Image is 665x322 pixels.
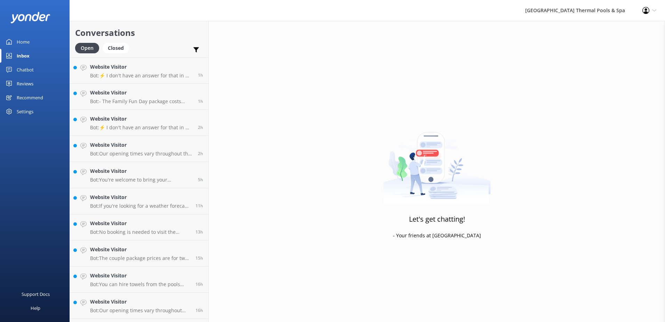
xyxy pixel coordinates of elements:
[90,203,190,209] p: Bot: If you're looking for a weather forecast, we recommend visiting [URL][DOMAIN_NAME].
[90,281,190,287] p: Bot: You can hire towels from the pools reception for $8.00. They're not included in the price fo...
[198,177,203,183] span: Sep 29 2025 06:04am (UTC +13:00) Pacific/Auckland
[90,193,190,201] h4: Website Visitor
[103,44,133,52] a: Closed
[90,63,193,71] h4: Website Visitor
[198,72,203,78] span: Sep 29 2025 10:10am (UTC +13:00) Pacific/Auckland
[90,229,190,235] p: Bot: No booking is needed to visit the thermal pools. You can purchase tickets at reception or on...
[90,115,193,123] h4: Website Visitor
[70,84,208,110] a: Website VisitorBot:- The Family Fun Day package costs $126 and includes entry for two adults and ...
[90,177,193,183] p: Bot: You're welcome to bring your pram/buggy into the thermal pools complex. Please note that it ...
[195,229,203,235] span: Sep 28 2025 10:09pm (UTC +13:00) Pacific/Auckland
[90,89,193,97] h4: Website Visitor
[90,307,190,314] p: Bot: Our opening times vary throughout the year. You can find our current hours at the top of thi...
[75,43,99,53] div: Open
[90,124,193,131] p: Bot: ⚡ I don't have an answer for that in my knowledge base. Please try and rephrase your questio...
[17,35,30,49] div: Home
[90,98,193,105] p: Bot: - The Family Fun Day package costs $126 and includes entry for two adults and up to three ch...
[90,246,190,253] h4: Website Visitor
[70,188,208,214] a: Website VisitorBot:If you're looking for a weather forecast, we recommend visiting [URL][DOMAIN_N...
[383,117,491,205] img: artwork of a man stealing a conversation from at giant smartphone
[17,105,33,118] div: Settings
[90,151,193,157] p: Bot: Our opening times vary throughout the year. You can find our current hours at the top of thi...
[198,151,203,156] span: Sep 29 2025 09:57am (UTC +13:00) Pacific/Auckland
[198,98,203,104] span: Sep 29 2025 10:06am (UTC +13:00) Pacific/Auckland
[70,240,208,267] a: Website VisitorBot:The couple package prices are for two people. For example, the Couple's Haven ...
[70,136,208,162] a: Website VisitorBot:Our opening times vary throughout the year. You can find our current hours at ...
[17,49,30,63] div: Inbox
[10,12,50,23] img: yonder-white-logo.png
[198,124,203,130] span: Sep 29 2025 09:57am (UTC +13:00) Pacific/Auckland
[70,110,208,136] a: Website VisitorBot:⚡ I don't have an answer for that in my knowledge base. Please try and rephras...
[17,77,33,91] div: Reviews
[90,220,190,227] h4: Website Visitor
[90,298,190,306] h4: Website Visitor
[90,167,193,175] h4: Website Visitor
[75,26,203,39] h2: Conversations
[103,43,129,53] div: Closed
[195,281,203,287] span: Sep 28 2025 07:28pm (UTC +13:00) Pacific/Auckland
[22,287,50,301] div: Support Docs
[90,272,190,279] h4: Website Visitor
[70,267,208,293] a: Website VisitorBot:You can hire towels from the pools reception for $8.00. They're not included i...
[195,307,203,313] span: Sep 28 2025 07:24pm (UTC +13:00) Pacific/Auckland
[90,72,193,79] p: Bot: ⚡ I don't have an answer for that in my knowledge base. Please try and rephrase your questio...
[70,293,208,319] a: Website VisitorBot:Our opening times vary throughout the year. You can find our current hours at ...
[393,232,481,239] p: - Your friends at [GEOGRAPHIC_DATA]
[70,162,208,188] a: Website VisitorBot:You're welcome to bring your pram/buggy into the thermal pools complex. Please...
[70,58,208,84] a: Website VisitorBot:⚡ I don't have an answer for that in my knowledge base. Please try and rephras...
[17,91,43,105] div: Recommend
[90,255,190,261] p: Bot: The couple package prices are for two people. For example, the Couple's Haven (90 minutes) i...
[90,141,193,149] h4: Website Visitor
[17,63,34,77] div: Chatbot
[195,255,203,261] span: Sep 28 2025 08:35pm (UTC +13:00) Pacific/Auckland
[409,214,465,225] h3: Let's get chatting!
[75,44,103,52] a: Open
[70,214,208,240] a: Website VisitorBot:No booking is needed to visit the thermal pools. You can purchase tickets at r...
[31,301,40,315] div: Help
[195,203,203,209] span: Sep 29 2025 12:21am (UTC +13:00) Pacific/Auckland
